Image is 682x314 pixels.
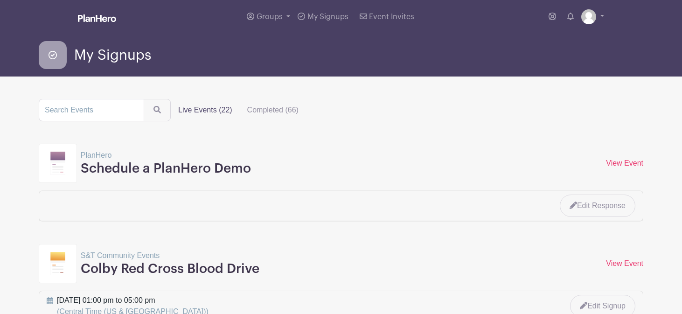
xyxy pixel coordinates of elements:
img: logo_white-6c42ec7e38ccf1d336a20a19083b03d10ae64f83f12c07503d8b9e83406b4c7d.svg [78,14,116,22]
span: Event Invites [369,13,414,21]
span: My Signups [307,13,348,21]
h3: Schedule a PlanHero Demo [81,161,251,177]
a: Edit Response [560,195,635,217]
img: default-ce2991bfa6775e67f084385cd625a349d9dcbb7a52a09fb2fda1e96e2d18dcdb.png [581,9,596,24]
a: View Event [606,259,643,267]
span: Groups [257,13,283,21]
p: S&T Community Events [81,250,259,261]
div: filters [171,101,306,119]
img: template11-97b0f419cbab8ea1fd52dabbe365452ac063e65c139ff1c7c21e0a8da349fa3d.svg [50,152,65,175]
input: Search Events [39,99,144,121]
label: Live Events (22) [171,101,240,119]
h3: Colby Red Cross Blood Drive [81,261,259,277]
a: View Event [606,159,643,167]
img: template3-46502052fd4b2ae8941704f64767edd94b8000f543053f22174a657766641163.svg [50,252,65,275]
p: PlanHero [81,150,251,161]
span: My Signups [74,48,151,63]
label: Completed (66) [240,101,306,119]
